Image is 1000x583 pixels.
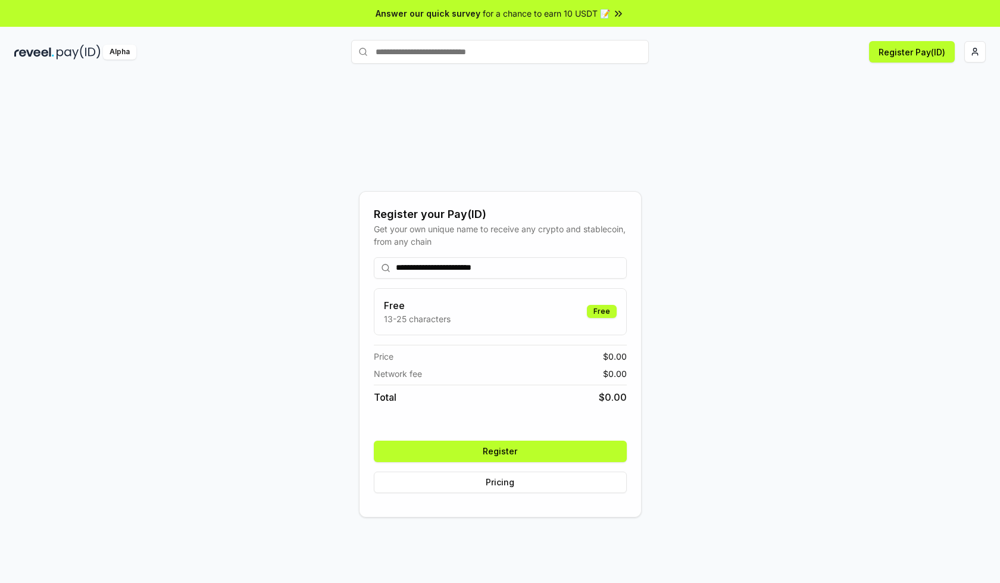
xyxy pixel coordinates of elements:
span: Answer our quick survey [376,7,480,20]
h3: Free [384,298,451,313]
span: $ 0.00 [603,367,627,380]
div: Free [587,305,617,318]
span: Network fee [374,367,422,380]
div: Register your Pay(ID) [374,206,627,223]
span: Total [374,390,396,404]
p: 13-25 characters [384,313,451,325]
button: Register [374,441,627,462]
span: $ 0.00 [599,390,627,404]
button: Pricing [374,472,627,493]
span: Price [374,350,393,363]
span: for a chance to earn 10 USDT 📝 [483,7,610,20]
img: pay_id [57,45,101,60]
button: Register Pay(ID) [869,41,955,63]
span: $ 0.00 [603,350,627,363]
div: Alpha [103,45,136,60]
img: reveel_dark [14,45,54,60]
div: Get your own unique name to receive any crypto and stablecoin, from any chain [374,223,627,248]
